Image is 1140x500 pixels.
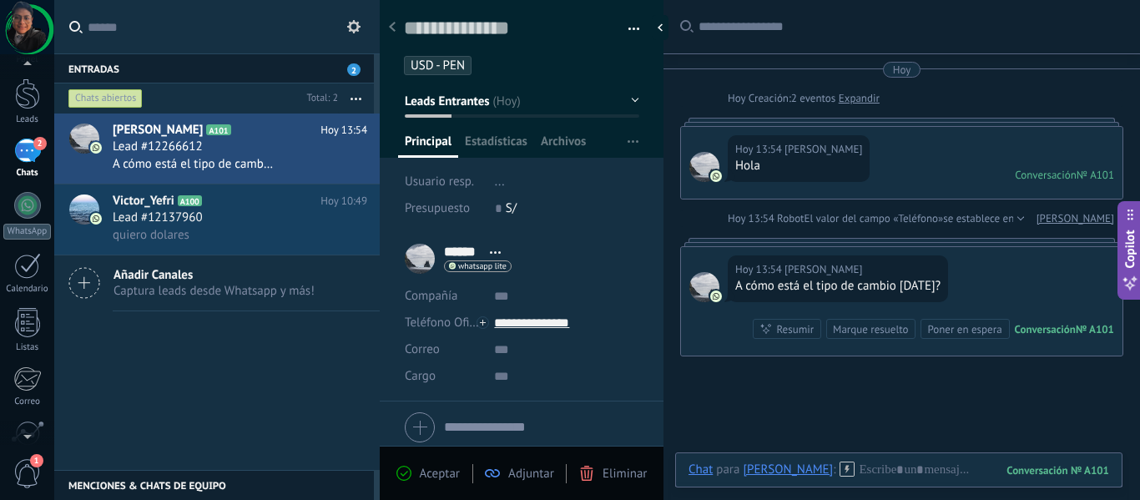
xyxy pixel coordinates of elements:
[689,152,719,182] span: yanina
[784,261,862,278] span: yanina
[113,193,174,210] span: Victor_Yefri
[735,261,784,278] div: Hoy 13:54
[603,466,647,482] span: Eliminar
[805,210,944,227] span: El valor del campo «Teléfono»
[54,53,374,83] div: Entradas
[405,174,474,189] span: Usuario resp.
[54,184,380,255] a: avatariconVictor_YefriA100Hoy 10:49Lead #12137960quiero dolares
[1006,463,1109,477] div: 101
[206,124,230,135] span: A101
[652,15,668,40] div: Ocultar
[3,342,52,353] div: Listas
[405,283,482,310] div: Compañía
[33,137,47,150] span: 2
[113,210,203,226] span: Lead #12137960
[54,114,380,184] a: avataricon[PERSON_NAME]A101Hoy 13:54Lead #12266612A cómo está el tipo de cambio [DATE]?
[735,278,941,295] div: A cómo está el tipo de cambio [DATE]?
[405,169,482,195] div: Usuario resp.
[728,90,749,107] div: Hoy
[178,195,202,206] span: A100
[495,174,505,189] span: ...
[791,90,835,107] span: 2 eventos
[113,227,189,243] span: quiero dolares
[90,213,102,225] img: icon
[710,290,722,302] img: com.amocrm.amocrmwa.svg
[1037,210,1114,227] a: [PERSON_NAME]
[735,158,862,174] div: Hola
[300,90,338,107] div: Total: 2
[405,363,482,390] div: Cargo
[1015,322,1076,336] div: Conversación
[710,170,722,182] img: com.amocrm.amocrmwa.svg
[689,272,719,302] span: yanina
[405,315,492,331] span: Teléfono Oficina
[1077,168,1114,182] div: № A101
[839,90,880,107] a: Expandir
[420,466,460,482] span: Aceptar
[728,210,777,227] div: Hoy 13:54
[3,114,52,125] div: Leads
[405,341,440,357] span: Correo
[3,224,51,240] div: WhatsApp
[113,122,203,139] span: [PERSON_NAME]
[347,63,361,76] span: 2
[113,139,203,155] span: Lead #12266612
[927,321,1001,337] div: Poner en espera
[1122,230,1138,268] span: Copilot
[320,122,367,139] span: Hoy 13:54
[405,370,436,382] span: Cargo
[405,336,440,363] button: Correo
[784,141,862,158] span: yanina
[113,267,315,283] span: Añadir Canales
[743,462,833,477] div: yanina
[1076,322,1114,336] div: № A101
[320,193,367,210] span: Hoy 10:49
[506,200,517,216] span: S/
[465,134,527,158] span: Estadísticas
[728,90,880,107] div: Creación:
[458,262,507,270] span: whatsapp lite
[735,141,784,158] div: Hoy 13:54
[508,466,554,482] span: Adjuntar
[405,310,482,336] button: Teléfono Oficina
[405,200,470,216] span: Presupuesto
[338,83,374,114] button: Más
[3,396,52,407] div: Correo
[1015,168,1077,182] div: Conversación
[777,211,804,225] span: Robot
[113,283,315,299] span: Captura leads desde Whatsapp y más!
[30,454,43,467] span: 1
[113,156,275,172] span: A cómo está el tipo de cambio [DATE]?
[3,284,52,295] div: Calendario
[3,168,52,179] div: Chats
[405,134,451,158] span: Principal
[893,62,911,78] div: Hoy
[776,321,814,337] div: Resumir
[411,58,465,73] span: USD - PEN
[716,462,739,478] span: para
[405,195,482,222] div: Presupuesto
[833,321,908,337] div: Marque resuelto
[541,134,586,158] span: Archivos
[54,470,374,500] div: Menciones & Chats de equipo
[90,142,102,154] img: icon
[833,462,835,478] span: :
[68,88,143,109] div: Chats abiertos
[943,210,1114,227] span: se establece en «[PHONE_NUMBER]»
